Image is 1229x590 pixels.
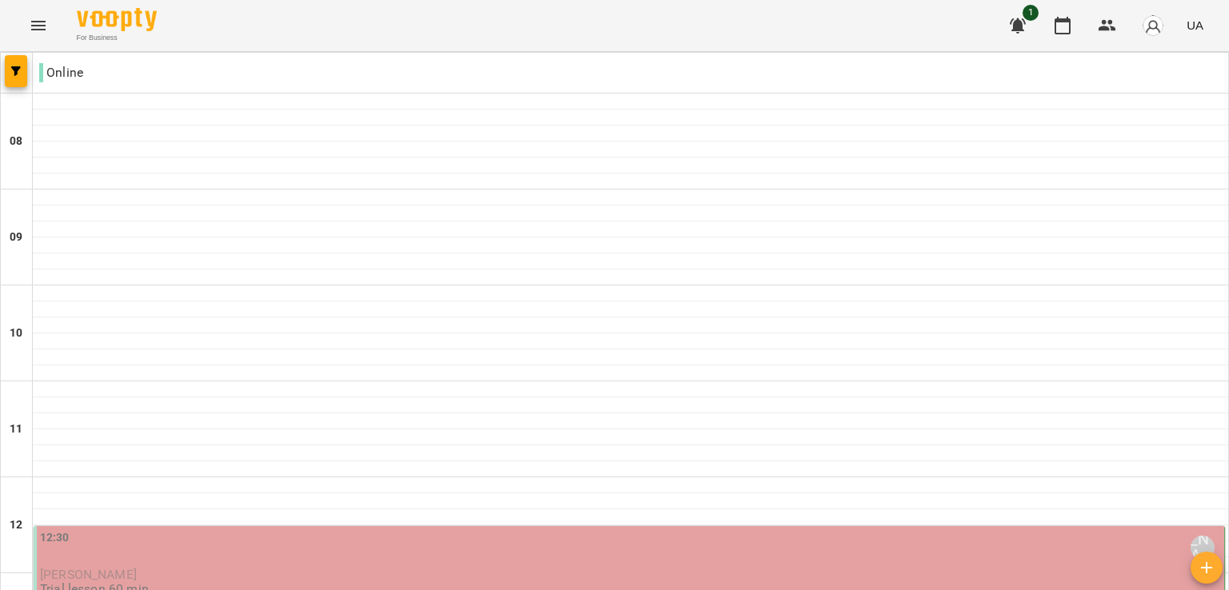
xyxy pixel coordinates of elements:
img: avatar_s.png [1142,14,1164,37]
div: Корнієць Анна (н) [1191,536,1215,560]
span: For Business [77,33,157,43]
button: UA [1180,10,1210,40]
button: Створити урок [1191,552,1223,584]
span: [PERSON_NAME] [40,567,137,582]
button: Menu [19,6,58,45]
h6: 08 [10,133,22,150]
p: Online [39,63,83,82]
h6: 09 [10,229,22,246]
h6: 10 [10,325,22,342]
h6: 12 [10,516,22,534]
h6: 11 [10,421,22,438]
label: 12:30 [40,529,70,547]
span: 1 [1023,5,1039,21]
img: Voopty Logo [77,8,157,31]
span: UA [1187,17,1203,34]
